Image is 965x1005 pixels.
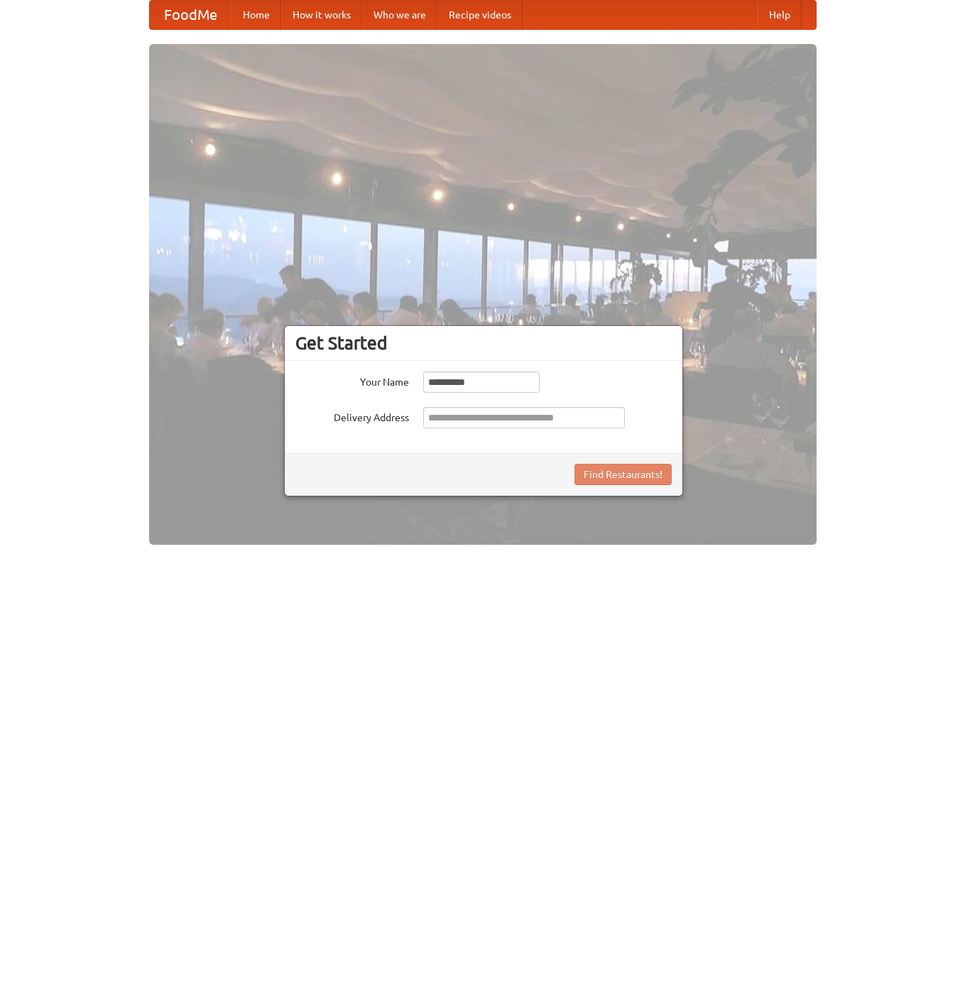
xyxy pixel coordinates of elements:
[281,1,362,29] a: How it works
[362,1,437,29] a: Who we are
[295,407,409,425] label: Delivery Address
[574,464,672,485] button: Find Restaurants!
[295,332,672,354] h3: Get Started
[758,1,802,29] a: Help
[437,1,523,29] a: Recipe videos
[231,1,281,29] a: Home
[295,371,409,389] label: Your Name
[150,1,231,29] a: FoodMe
